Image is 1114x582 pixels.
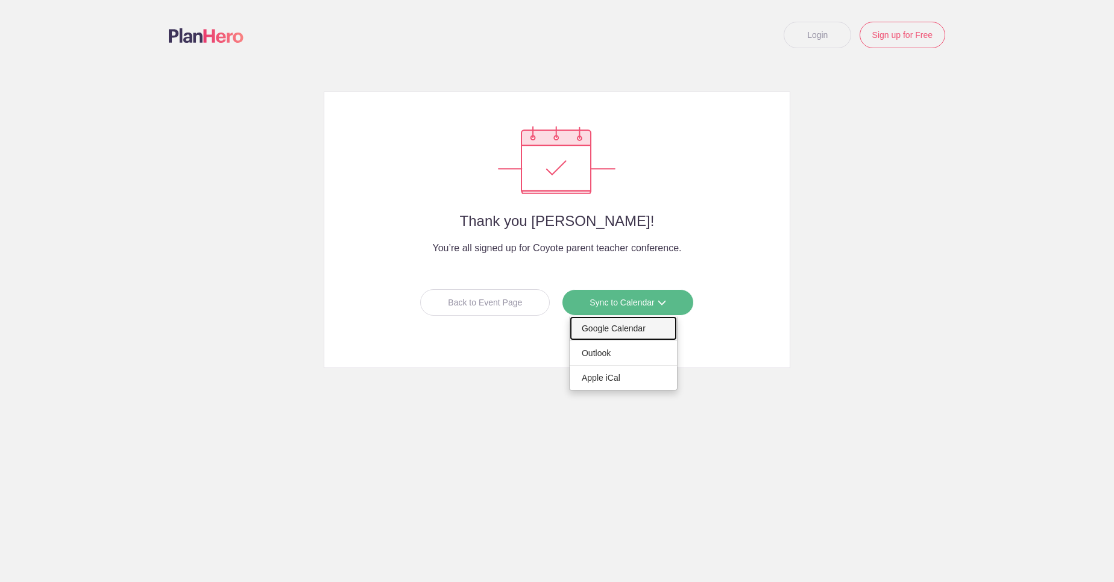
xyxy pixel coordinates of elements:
a: Outlook [570,341,677,365]
img: Logo main planhero [169,28,244,43]
img: Success confirmation [498,126,615,194]
h4: You’re all signed up for Coyote parent teacher conference. [348,241,765,255]
a: Apple iCal [570,366,677,390]
ul: Sync to Calendar [569,316,678,390]
h2: Thank you [PERSON_NAME]! [348,213,765,229]
a: Google Calendar [570,316,677,340]
a: Sign up for Free [860,22,945,48]
a: Sync to Calendar [562,289,693,316]
a: Login [784,22,851,48]
a: Back to Event Page [420,289,550,316]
